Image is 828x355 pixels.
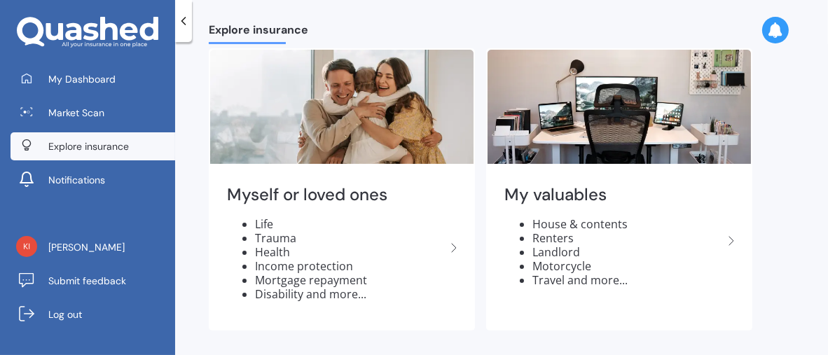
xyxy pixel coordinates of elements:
h2: My valuables [504,184,723,206]
span: Explore insurance [209,23,308,42]
span: My Dashboard [48,72,116,86]
a: Explore insurance [11,132,175,160]
li: House & contents [532,217,723,231]
a: [PERSON_NAME] [11,233,175,261]
img: My valuables [488,50,751,164]
span: Log out [48,307,82,321]
a: Log out [11,300,175,328]
li: Life [255,217,446,231]
a: My Dashboard [11,65,175,93]
li: Mortgage repayment [255,273,446,287]
li: Health [255,245,446,259]
span: Notifications [48,173,105,187]
span: Market Scan [48,106,104,120]
li: Landlord [532,245,723,259]
img: c8f0118581dc61dc3ba0b6e6521e02f4 [16,236,37,257]
a: Market Scan [11,99,175,127]
img: Myself or loved ones [210,50,474,164]
li: Renters [532,231,723,245]
li: Income protection [255,259,446,273]
a: Notifications [11,166,175,194]
span: [PERSON_NAME] [48,240,125,254]
li: Disability and more... [255,287,446,301]
li: Travel and more... [532,273,723,287]
span: Submit feedback [48,274,126,288]
h2: Myself or loved ones [227,184,446,206]
span: Explore insurance [48,139,129,153]
li: Motorcycle [532,259,723,273]
a: Submit feedback [11,267,175,295]
li: Trauma [255,231,446,245]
